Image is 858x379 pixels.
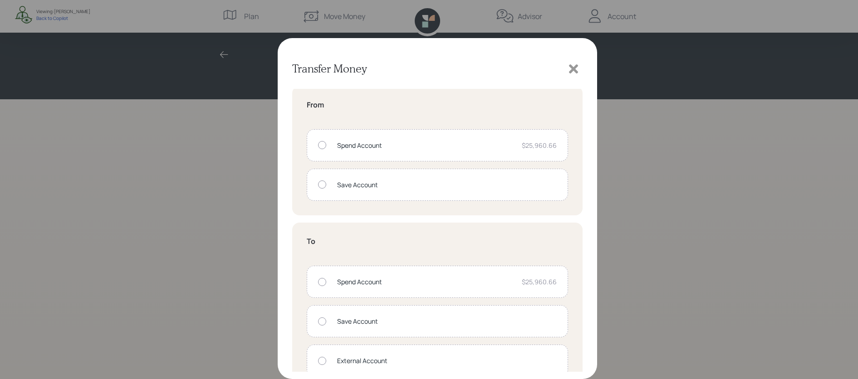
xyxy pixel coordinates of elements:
div: Spend Account [337,141,515,150]
div: Save Account [337,316,557,326]
h5: From [307,101,568,109]
div: Spend Account [337,277,515,287]
h5: To [307,237,568,246]
div: $25,960.66 [522,277,557,287]
div: External Account [337,356,557,365]
div: $25,960.66 [522,141,557,150]
h3: Transfer Money [292,62,367,75]
div: Save Account [337,180,557,189]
